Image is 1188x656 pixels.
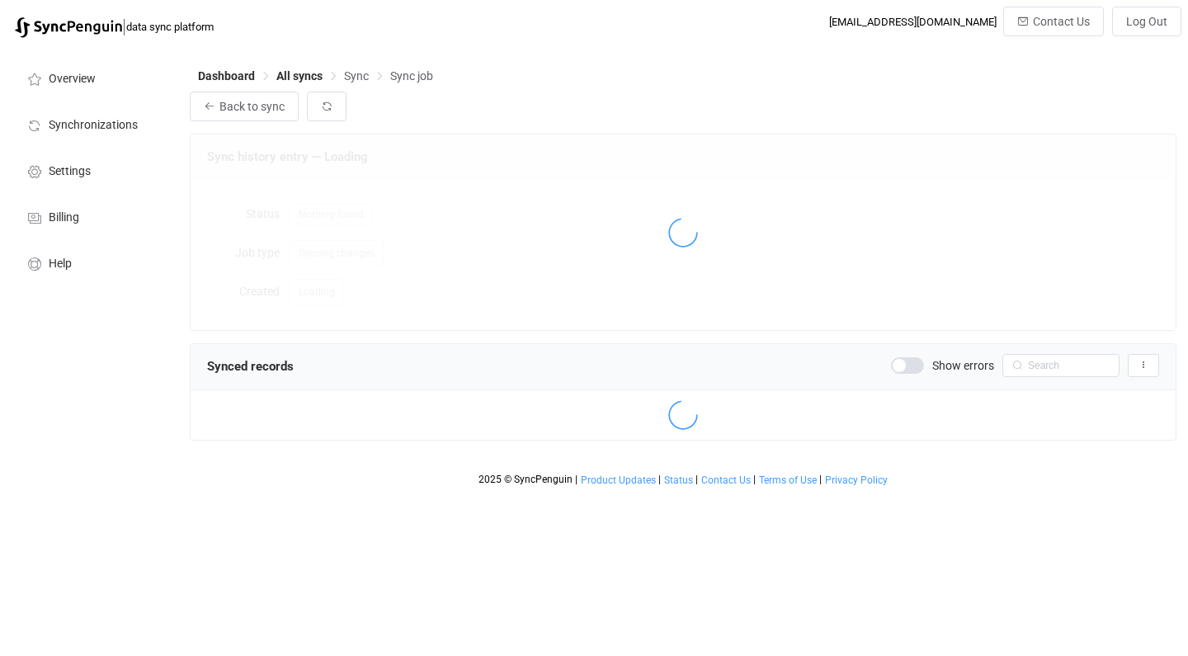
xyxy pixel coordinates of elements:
[664,474,693,486] span: Status
[758,474,818,486] a: Terms of Use
[701,474,751,486] span: Contact Us
[932,360,994,371] span: Show errors
[695,474,698,485] span: |
[581,474,656,486] span: Product Updates
[122,15,126,38] span: |
[207,359,294,374] span: Synced records
[15,17,122,38] img: syncpenguin.svg
[8,147,173,193] a: Settings
[1033,15,1090,28] span: Contact Us
[8,239,173,286] a: Help
[829,16,997,28] div: [EMAIL_ADDRESS][DOMAIN_NAME]
[276,69,323,83] span: All syncs
[219,100,285,113] span: Back to sync
[49,73,96,86] span: Overview
[15,15,214,38] a: |data sync platform
[825,474,888,486] span: Privacy Policy
[1112,7,1181,36] button: Log Out
[753,474,756,485] span: |
[8,54,173,101] a: Overview
[49,165,91,178] span: Settings
[49,211,79,224] span: Billing
[390,69,433,83] span: Sync job
[663,474,694,486] a: Status
[658,474,661,485] span: |
[1002,354,1120,377] input: Search
[1126,15,1167,28] span: Log Out
[819,474,822,485] span: |
[8,101,173,147] a: Synchronizations
[126,21,214,33] span: data sync platform
[575,474,577,485] span: |
[49,119,138,132] span: Synchronizations
[8,193,173,239] a: Billing
[700,474,752,486] a: Contact Us
[198,70,433,82] div: Breadcrumb
[190,92,299,121] button: Back to sync
[824,474,889,486] a: Privacy Policy
[580,474,657,486] a: Product Updates
[478,474,573,485] span: 2025 © SyncPenguin
[344,69,369,83] span: Sync
[198,69,255,83] span: Dashboard
[759,474,817,486] span: Terms of Use
[49,257,72,271] span: Help
[1003,7,1104,36] button: Contact Us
